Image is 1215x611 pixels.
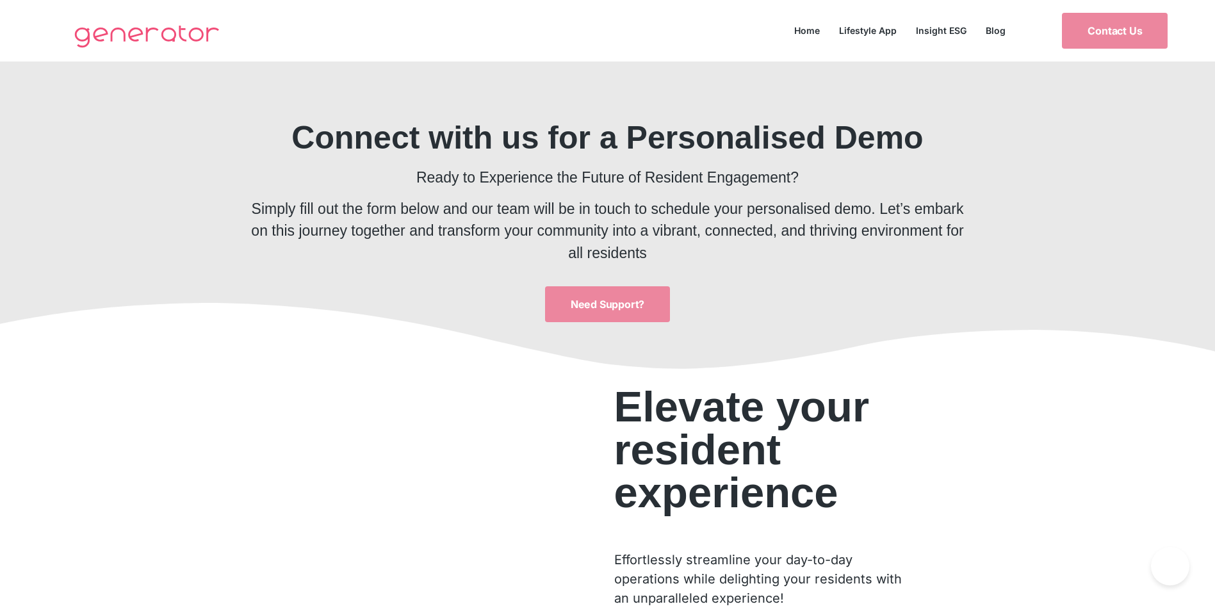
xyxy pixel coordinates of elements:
a: Home [785,22,829,39]
a: Lifestyle App [829,22,906,39]
nav: Menu [785,22,1015,39]
p: Ready to Experience the Future of Resident Engagement? [243,167,973,189]
iframe: Toggle Customer Support [1151,547,1189,585]
span: Contact Us [1088,26,1142,36]
h1: Connect with us for a Personalised Demo [243,122,973,154]
a: Insight ESG [906,22,976,39]
p: Effortlessly streamline your day-to-day operations while delighting your residents with an unpara... [614,550,902,608]
a: Blog [976,22,1015,39]
span: Need Support? [571,299,644,309]
a: Need Support? [545,286,670,322]
h2: Elevate your resident experience [614,385,902,514]
p: Simply fill out the form below and our team will be in touch to schedule your personalised demo. ... [243,198,973,265]
a: Contact Us [1062,13,1168,49]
